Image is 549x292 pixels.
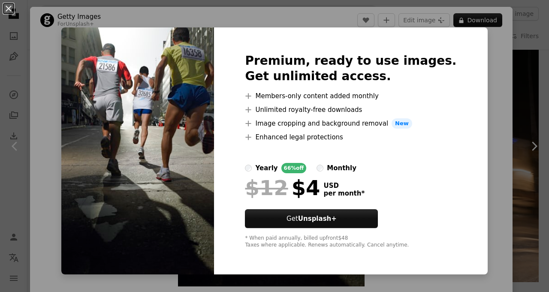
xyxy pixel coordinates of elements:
[245,235,456,249] div: * When paid annually, billed upfront $48 Taxes where applicable. Renews automatically. Cancel any...
[245,132,456,142] li: Enhanced legal protections
[245,105,456,115] li: Unlimited royalty-free downloads
[327,163,356,173] div: monthly
[245,118,456,129] li: Image cropping and background removal
[281,163,307,173] div: 66% off
[245,177,320,199] div: $4
[317,165,323,172] input: monthly
[323,182,365,190] span: USD
[245,177,288,199] span: $12
[323,190,365,197] span: per month *
[245,91,456,101] li: Members-only content added monthly
[61,27,214,274] img: premium_photo-1664304828088-2879e58abf10
[245,209,378,228] button: GetUnsplash+
[245,53,456,84] h2: Premium, ready to use images. Get unlimited access.
[392,118,412,129] span: New
[255,163,278,173] div: yearly
[245,165,252,172] input: yearly66%off
[298,215,337,223] strong: Unsplash+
